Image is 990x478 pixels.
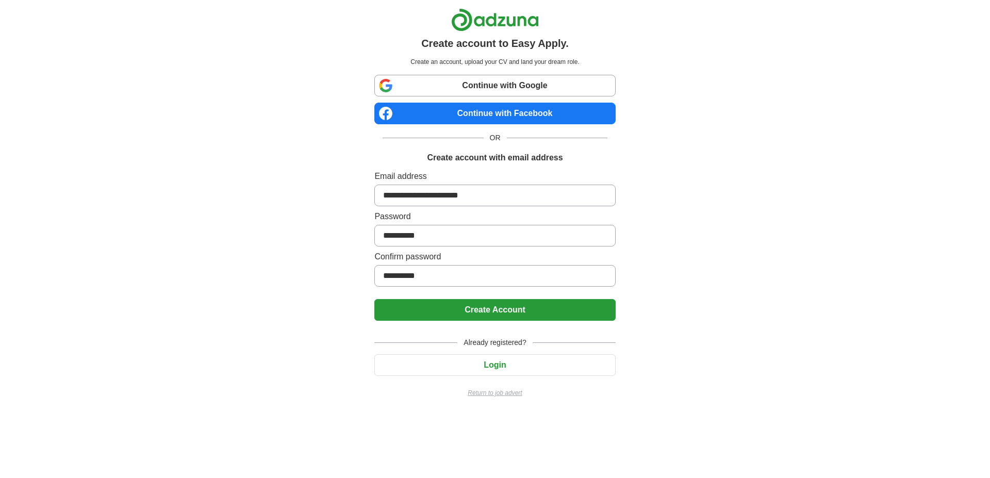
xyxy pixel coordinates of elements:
[374,210,615,223] label: Password
[376,57,613,67] p: Create an account, upload your CV and land your dream role.
[421,36,569,51] h1: Create account to Easy Apply.
[374,103,615,124] a: Continue with Facebook
[451,8,539,31] img: Adzuna logo
[484,133,507,143] span: OR
[374,75,615,96] a: Continue with Google
[374,360,615,369] a: Login
[374,299,615,321] button: Create Account
[427,152,563,164] h1: Create account with email address
[374,388,615,398] a: Return to job advert
[374,251,615,263] label: Confirm password
[457,337,532,348] span: Already registered?
[374,170,615,183] label: Email address
[374,354,615,376] button: Login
